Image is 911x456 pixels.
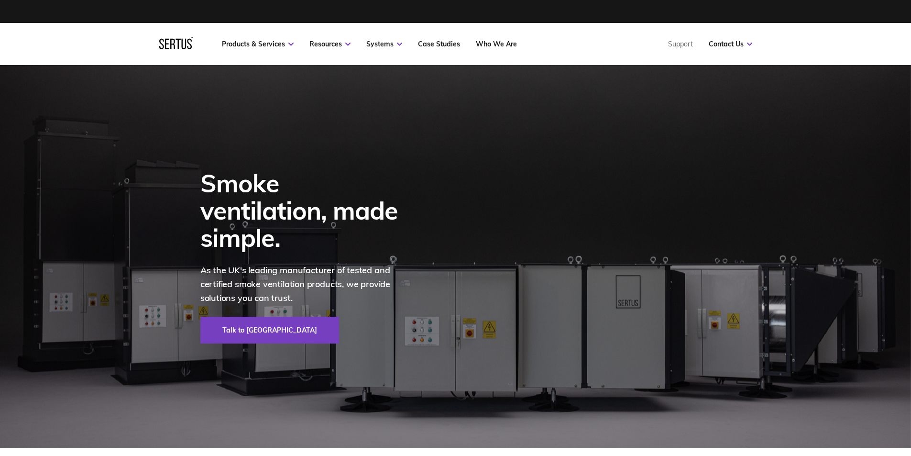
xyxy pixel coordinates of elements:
[709,40,752,48] a: Contact Us
[476,40,517,48] a: Who We Are
[418,40,460,48] a: Case Studies
[366,40,402,48] a: Systems
[309,40,351,48] a: Resources
[739,345,911,456] iframe: Chat Widget
[668,40,693,48] a: Support
[200,264,411,305] p: As the UK's leading manufacturer of tested and certified smoke ventilation products, we provide s...
[200,169,411,252] div: Smoke ventilation, made simple.
[200,317,339,344] a: Talk to [GEOGRAPHIC_DATA]
[222,40,294,48] a: Products & Services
